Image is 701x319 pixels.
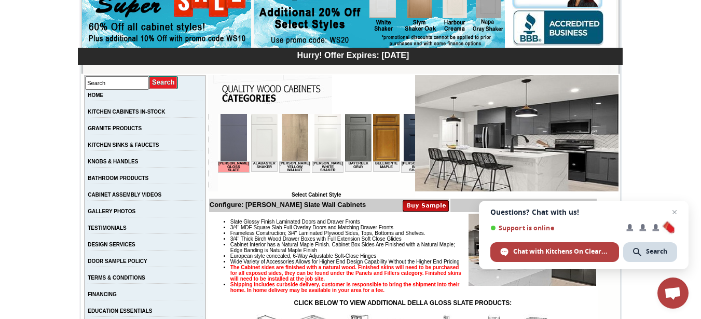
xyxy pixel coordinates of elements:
[230,230,425,236] span: Frameless Construction; 3/4" Laminated Plywood Sides, Tops, Bottoms and Shelves.
[623,242,677,262] span: Search
[88,92,103,98] a: HOME
[88,175,148,181] a: BATHROOM PRODUCTS
[88,126,142,131] a: GRANITE PRODUCTS
[149,76,178,90] input: Submit
[657,278,689,309] a: Open chat
[513,247,609,256] span: Chat with Kitchens On Clearance
[183,47,215,59] td: [PERSON_NAME] Blue Shaker
[230,282,460,293] strong: Shipping includes curbside delivery, customer is responsible to bring the shipment into their hom...
[230,253,376,259] span: European style concealed, 6-Way Adjustable Soft-Close Hinges
[88,225,126,231] a: TESTIMONIALS
[88,192,161,198] a: CABINET ASSEMBLY VIDEOS
[230,259,460,265] span: Wide Variety of Accessories Allows for Higher End Design Capability Without the Higher End Pricing
[88,292,117,297] a: FINANCING
[230,236,402,242] span: 3/4" Thick Birch Wood Drawer Boxes with Full Extension Soft Close Glides
[490,224,619,232] span: Support is online
[88,109,165,115] a: KITCHEN CABINETS IN-STOCK
[83,49,623,60] div: Hurry! Offer Expires: [DATE]
[210,201,366,209] b: Configure: [PERSON_NAME] Slate Wall Cabinets
[230,225,393,230] span: 3/4" MDF Square Slab Full Overlay Doors and Matching Drawer Fronts
[88,308,152,314] a: EDUCATION ESSENTIALS
[88,242,135,247] a: DESIGN SERVICES
[2,3,10,11] img: pdf.png
[88,142,159,148] a: KITCHEN SINKS & FAUCETS
[88,209,135,214] a: GALLERY PHOTOS
[218,114,415,192] iframe: Browser incompatible
[88,275,145,281] a: TERMS & CONDITIONS
[646,247,667,256] span: Search
[490,208,677,216] span: Questions? Chat with us!
[415,75,618,191] img: Della Gloss Slate
[12,2,84,10] a: Price Sheet View in PDF Format
[230,219,360,225] span: Slate Glossy Finish Laminated Doors and Drawer Fronts
[88,258,147,264] a: DOOR SAMPLE POLICY
[88,159,138,164] a: KNOBS & HANDLES
[292,192,341,198] b: Select Cabinet Style
[230,265,461,282] strong: The Cabinet sides are finished with a natural wood. Finished skins will need to be purchased for ...
[12,4,84,10] b: Price Sheet View in PDF Format
[230,242,455,253] span: Cabinet Interior has a Natural Maple Finish. Cabinet Box Sides Are Finished with a Natural Maple;...
[469,214,596,286] img: Product Image
[294,299,512,307] strong: CLICK BELOW TO VIEW ADDITIONAL DELLA GLOSS SLATE PRODUCTS:
[490,242,619,262] span: Chat with Kitchens On Clearance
